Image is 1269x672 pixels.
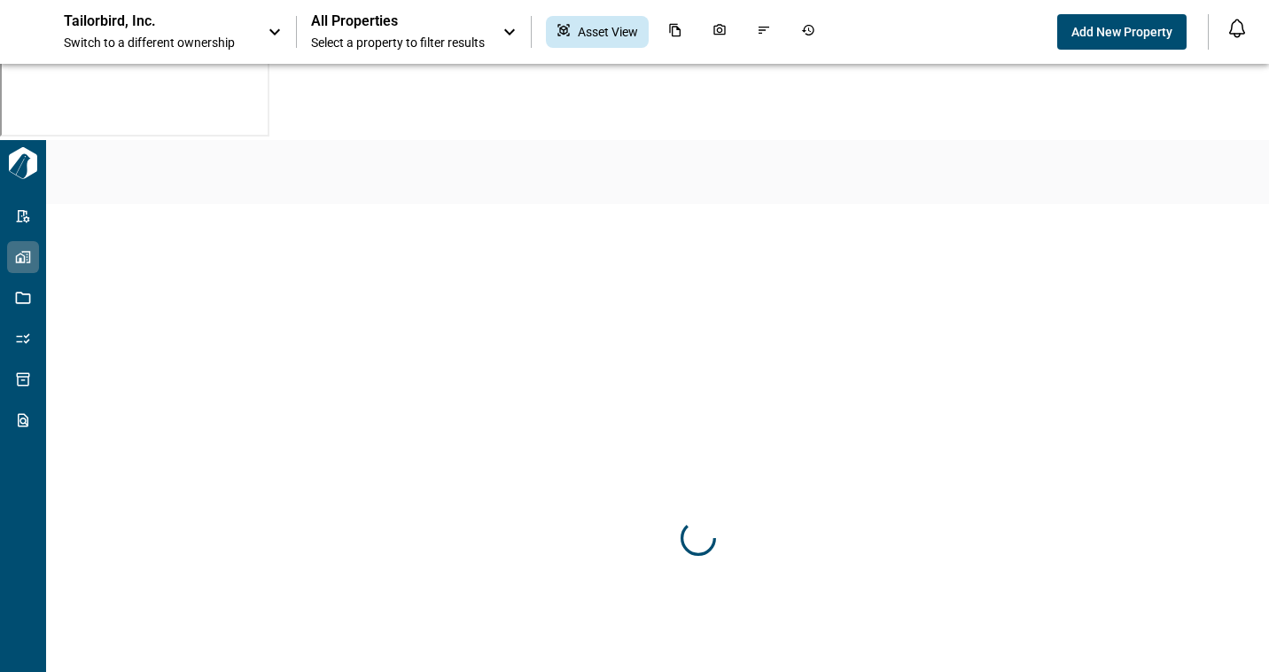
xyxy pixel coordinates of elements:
button: Add New Property [1057,14,1187,50]
span: Asset View [578,23,638,41]
span: All Properties [311,12,485,30]
div: Issues & Info [746,16,782,48]
div: Photos [702,16,737,48]
div: Documents [658,16,693,48]
span: Add New Property [1071,23,1172,41]
button: Open notification feed [1223,14,1251,43]
span: Select a property to filter results [311,34,485,51]
div: Asset View [546,16,649,48]
span: Switch to a different ownership [64,34,250,51]
div: Job History [790,16,826,48]
p: Tailorbird, Inc. [64,12,223,30]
